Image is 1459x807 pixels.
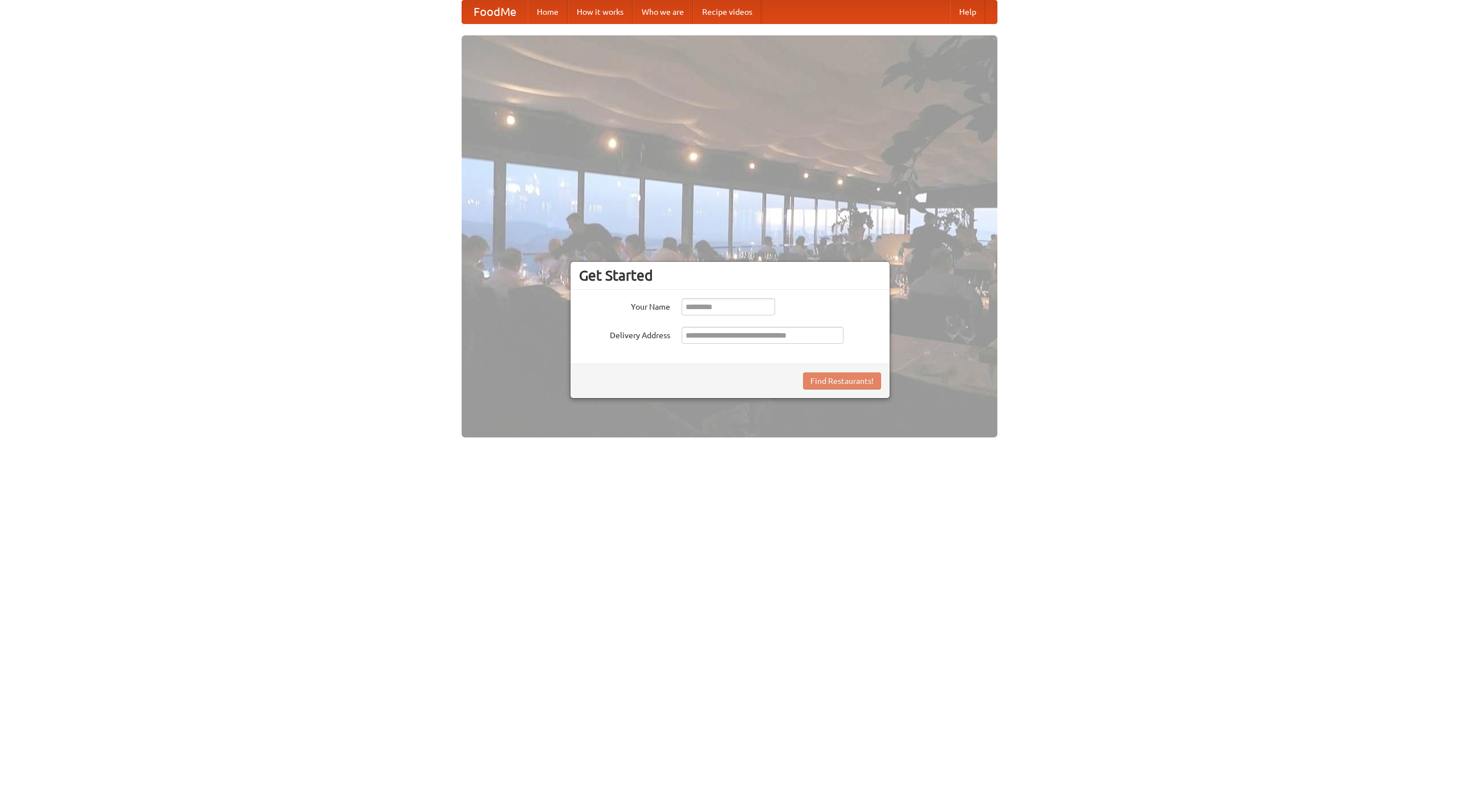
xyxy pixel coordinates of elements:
button: Find Restaurants! [803,372,881,390]
a: Recipe videos [693,1,761,23]
label: Your Name [579,298,670,313]
a: Home [528,1,568,23]
a: FoodMe [462,1,528,23]
a: Help [950,1,985,23]
h3: Get Started [579,267,881,284]
a: Who we are [633,1,693,23]
a: How it works [568,1,633,23]
label: Delivery Address [579,327,670,341]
